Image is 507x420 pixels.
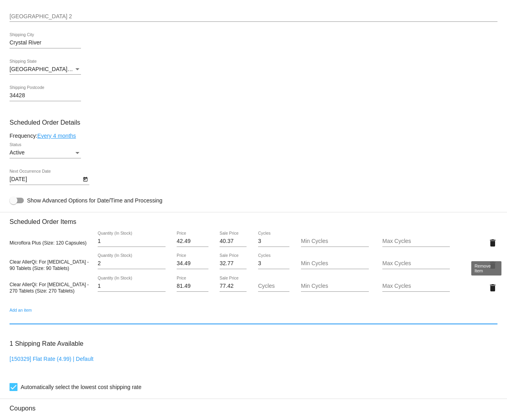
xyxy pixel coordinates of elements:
[10,66,81,73] mat-select: Shipping State
[10,149,25,156] span: Active
[10,212,497,225] h3: Scheduled Order Items
[21,382,141,392] span: Automatically select the lowest cost shipping rate
[488,238,497,248] mat-icon: delete
[10,356,93,362] a: [150329] Flat Rate (4.99) | Default
[488,260,497,270] mat-icon: delete
[10,315,497,322] input: Add an item
[301,283,369,289] input: Min Cycles
[382,238,450,245] input: Max Cycles
[220,283,247,289] input: Sale Price
[177,238,208,245] input: Price
[10,240,87,246] span: Microflora Plus (Size: 120 Capsules)
[10,66,103,72] span: [GEOGRAPHIC_DATA] | [US_STATE]
[488,283,497,293] mat-icon: delete
[10,176,81,183] input: Next Occurrence Date
[301,260,369,267] input: Min Cycles
[98,260,166,267] input: Quantity (In Stock)
[382,283,450,289] input: Max Cycles
[98,238,166,245] input: Quantity (In Stock)
[10,40,81,46] input: Shipping City
[258,283,290,289] input: Cycles
[27,197,162,204] span: Show Advanced Options for Date/Time and Processing
[98,283,166,289] input: Quantity (In Stock)
[220,238,247,245] input: Sale Price
[220,260,247,267] input: Sale Price
[10,119,497,126] h3: Scheduled Order Details
[10,335,83,352] h3: 1 Shipping Rate Available
[10,282,89,294] span: Clear AllerQi: For [MEDICAL_DATA] - 270 Tablets (Size: 270 Tablets)
[177,283,208,289] input: Price
[258,260,290,267] input: Cycles
[10,399,497,412] h3: Coupons
[10,259,89,271] span: Clear AllerQi: For [MEDICAL_DATA] - 90 Tablets (Size: 90 Tablets)
[10,13,497,20] input: Shipping Street 2
[301,238,369,245] input: Min Cycles
[10,133,497,139] div: Frequency:
[81,175,89,183] button: Open calendar
[10,150,81,156] mat-select: Status
[37,133,76,139] a: Every 4 months
[382,260,450,267] input: Max Cycles
[177,260,208,267] input: Price
[258,238,290,245] input: Cycles
[10,92,81,99] input: Shipping Postcode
